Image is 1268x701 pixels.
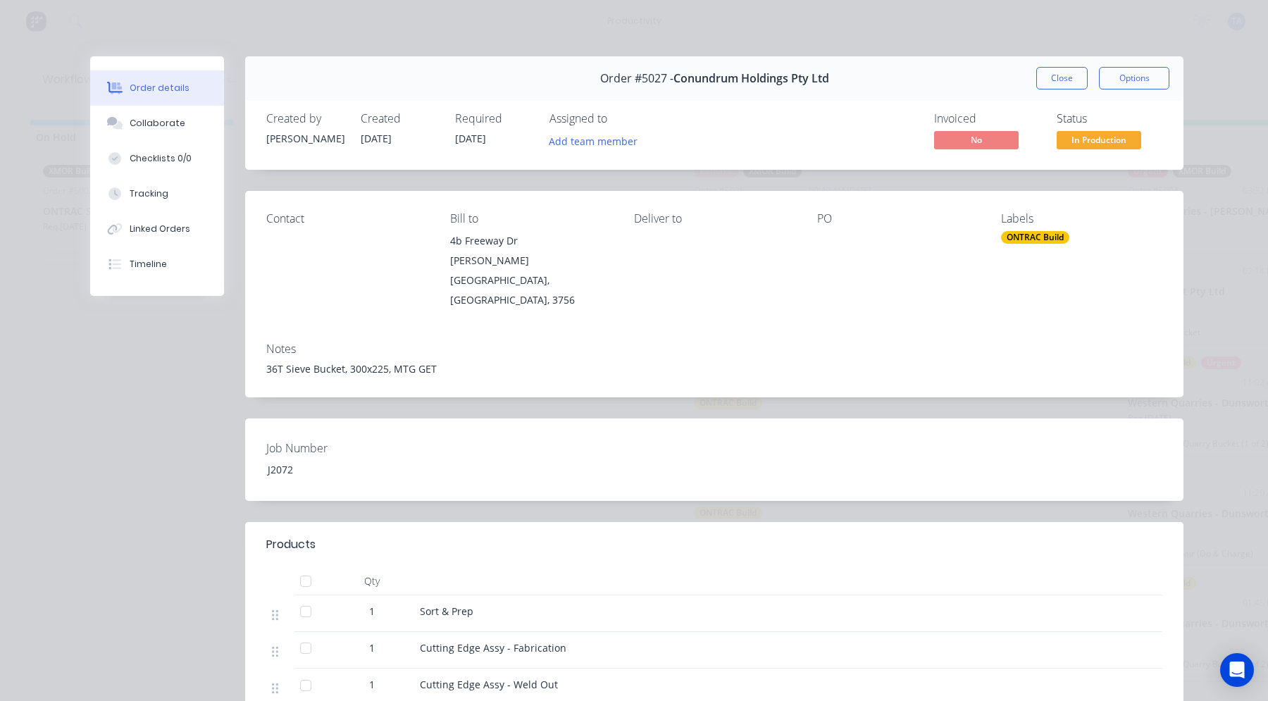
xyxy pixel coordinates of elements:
[817,212,978,225] div: PO
[266,212,428,225] div: Contact
[1057,131,1141,149] span: In Production
[450,212,611,225] div: Bill to
[256,459,433,480] div: J2072
[90,247,224,282] button: Timeline
[90,141,224,176] button: Checklists 0/0
[634,212,795,225] div: Deliver to
[369,604,375,619] span: 1
[266,131,344,146] div: [PERSON_NAME]
[549,131,645,150] button: Add team member
[266,342,1162,356] div: Notes
[130,258,167,271] div: Timeline
[542,131,645,150] button: Add team member
[934,131,1019,149] span: No
[1057,131,1141,152] button: In Production
[130,117,185,130] div: Collaborate
[90,176,224,211] button: Tracking
[361,112,438,125] div: Created
[450,251,611,310] div: [PERSON_NAME][GEOGRAPHIC_DATA], [GEOGRAPHIC_DATA], 3756
[549,112,690,125] div: Assigned to
[1220,653,1254,687] div: Open Intercom Messenger
[455,112,533,125] div: Required
[1099,67,1169,89] button: Options
[1001,231,1069,244] div: ONTRAC Build
[130,152,192,165] div: Checklists 0/0
[1001,212,1162,225] div: Labels
[130,82,189,94] div: Order details
[90,106,224,141] button: Collaborate
[420,604,473,618] span: Sort & Prep
[130,223,190,235] div: Linked Orders
[266,112,344,125] div: Created by
[361,132,392,145] span: [DATE]
[1036,67,1088,89] button: Close
[1057,112,1162,125] div: Status
[369,677,375,692] span: 1
[90,211,224,247] button: Linked Orders
[90,70,224,106] button: Order details
[450,231,611,310] div: 4b Freeway Dr[PERSON_NAME][GEOGRAPHIC_DATA], [GEOGRAPHIC_DATA], 3756
[420,641,566,655] span: Cutting Edge Assy - Fabrication
[266,440,442,457] label: Job Number
[600,72,673,85] span: Order #5027 -
[266,536,316,553] div: Products
[450,231,611,251] div: 4b Freeway Dr
[455,132,486,145] span: [DATE]
[130,187,168,200] div: Tracking
[934,112,1040,125] div: Invoiced
[369,640,375,655] span: 1
[266,361,1162,376] div: 36T Sieve Bucket, 300x225, MTG GET
[673,72,829,85] span: Conundrum Holdings Pty Ltd
[420,678,558,691] span: Cutting Edge Assy - Weld Out
[330,567,414,595] div: Qty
